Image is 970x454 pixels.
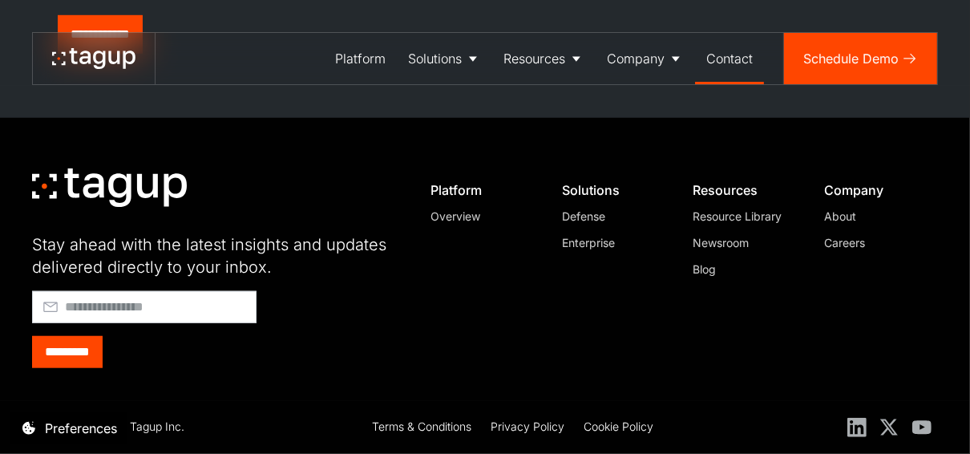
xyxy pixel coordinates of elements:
[584,418,653,437] a: Cookie Policy
[693,208,794,225] a: Resource Library
[784,33,937,84] a: Schedule Demo
[491,418,564,435] div: Privacy Policy
[503,49,565,68] div: Resources
[803,49,899,68] div: Schedule Demo
[695,33,764,84] a: Contact
[430,208,531,225] a: Overview
[32,233,394,278] div: Stay ahead with the latest insights and updates delivered directly to your inbox.
[324,33,397,84] a: Platform
[693,182,794,198] div: Resources
[706,49,753,68] div: Contact
[45,419,117,438] div: Preferences
[607,49,665,68] div: Company
[372,418,471,435] div: Terms & Conditions
[824,208,925,225] a: About
[430,182,531,198] div: Platform
[562,182,663,198] div: Solutions
[596,33,695,84] a: Company
[562,208,663,225] a: Defense
[693,261,794,278] a: Blog
[397,33,492,84] a: Solutions
[824,182,925,198] div: Company
[492,33,596,84] a: Resources
[32,291,394,368] form: Footer - Early Access
[562,234,663,251] a: Enterprise
[693,234,794,251] a: Newsroom
[372,418,471,437] a: Terms & Conditions
[491,418,564,437] a: Privacy Policy
[584,418,653,435] div: Cookie Policy
[824,234,925,251] a: Careers
[408,49,462,68] div: Solutions
[335,49,386,68] div: Platform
